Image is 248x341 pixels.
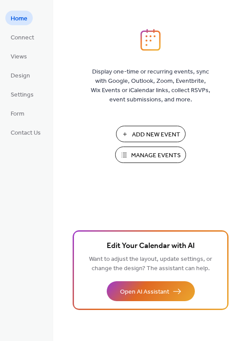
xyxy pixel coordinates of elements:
[11,109,24,119] span: Form
[11,33,34,43] span: Connect
[89,253,212,275] span: Want to adjust the layout, update settings, or change the design? The assistant can help.
[11,71,30,81] span: Design
[5,125,46,139] a: Contact Us
[107,240,195,252] span: Edit Your Calendar with AI
[5,106,30,120] a: Form
[115,147,186,163] button: Manage Events
[107,281,195,301] button: Open AI Assistant
[5,11,33,25] a: Home
[140,29,161,51] img: logo_icon.svg
[5,87,39,101] a: Settings
[131,151,181,160] span: Manage Events
[5,30,39,44] a: Connect
[11,90,34,100] span: Settings
[11,52,27,62] span: Views
[5,68,35,82] a: Design
[132,130,180,139] span: Add New Event
[91,67,210,105] span: Display one-time or recurring events, sync with Google, Outlook, Zoom, Eventbrite, Wix Events or ...
[11,128,41,138] span: Contact Us
[11,14,27,23] span: Home
[116,126,186,142] button: Add New Event
[5,49,32,63] a: Views
[120,287,169,297] span: Open AI Assistant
